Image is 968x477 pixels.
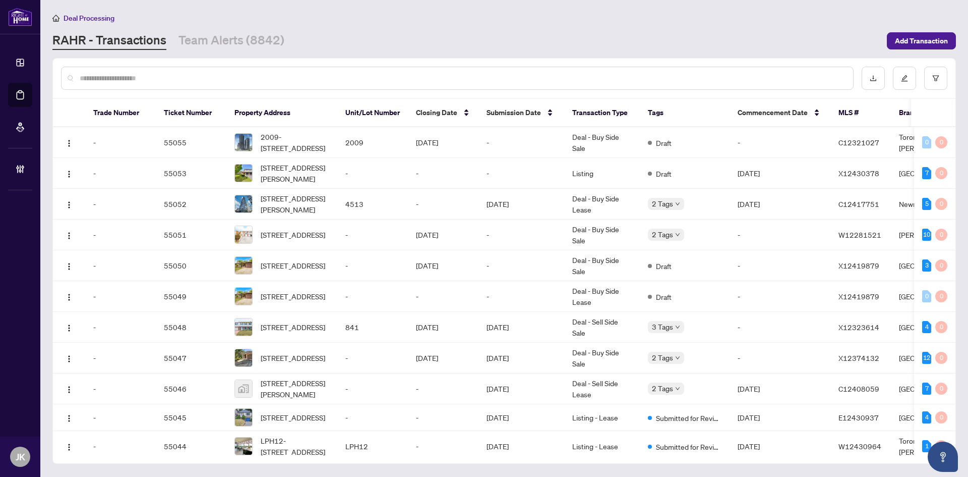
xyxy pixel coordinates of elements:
[935,136,947,148] div: 0
[838,442,881,451] span: W12430964
[337,404,408,431] td: -
[564,99,640,127] th: Transaction Type
[261,260,325,271] span: [STREET_ADDRESS]
[337,99,408,127] th: Unit/Lot Number
[935,321,947,333] div: 0
[487,107,541,118] span: Submission Date
[61,227,77,243] button: Logo
[61,350,77,366] button: Logo
[564,374,640,404] td: Deal - Sell Side Lease
[85,343,156,374] td: -
[891,99,966,127] th: Branch
[738,107,808,118] span: Commencement Date
[564,312,640,343] td: Deal - Sell Side Sale
[85,250,156,281] td: -
[675,355,680,360] span: down
[652,383,673,394] span: 2 Tags
[564,404,640,431] td: Listing - Lease
[935,383,947,395] div: 0
[887,32,956,49] button: Add Transaction
[85,374,156,404] td: -
[65,293,73,301] img: Logo
[922,352,931,364] div: 12
[478,281,564,312] td: -
[656,412,721,423] span: Submitted for Review
[478,220,564,250] td: -
[85,281,156,312] td: -
[8,8,32,26] img: logo
[408,404,478,431] td: -
[156,127,226,158] td: 55055
[408,158,478,189] td: -
[261,322,325,333] span: [STREET_ADDRESS]
[85,431,156,462] td: -
[656,260,672,272] span: Draft
[65,170,73,178] img: Logo
[838,230,881,239] span: W12281521
[838,323,879,332] span: X12323614
[408,343,478,374] td: [DATE]
[416,107,457,118] span: Closing Date
[85,312,156,343] td: -
[922,383,931,395] div: 7
[408,127,478,158] td: [DATE]
[65,139,73,147] img: Logo
[65,201,73,209] img: Logo
[730,404,830,431] td: [DATE]
[156,312,226,343] td: 55048
[478,99,564,127] th: Submission Date
[61,134,77,150] button: Logo
[61,381,77,397] button: Logo
[478,431,564,462] td: [DATE]
[408,431,478,462] td: -
[261,193,329,215] span: [STREET_ADDRESS][PERSON_NAME]
[478,343,564,374] td: [DATE]
[52,32,166,50] a: RAHR - Transactions
[838,353,879,362] span: X12374132
[85,99,156,127] th: Trade Number
[337,220,408,250] td: -
[337,343,408,374] td: -
[85,189,156,220] td: -
[65,414,73,422] img: Logo
[935,167,947,179] div: 0
[408,281,478,312] td: -
[235,288,252,305] img: thumbnail-img
[261,435,329,457] span: LPH12-[STREET_ADDRESS]
[924,67,947,90] button: filter
[156,220,226,250] td: 55051
[261,229,325,240] span: [STREET_ADDRESS]
[337,281,408,312] td: -
[922,198,931,210] div: 5
[408,189,478,220] td: -
[640,99,730,127] th: Tags
[838,413,879,422] span: E12430937
[935,411,947,423] div: 0
[564,431,640,462] td: Listing - Lease
[261,162,329,184] span: [STREET_ADDRESS][PERSON_NAME]
[932,75,939,82] span: filter
[838,384,879,393] span: C12408059
[52,15,59,22] span: home
[64,14,114,23] span: Deal Processing
[838,199,879,208] span: C12417751
[838,169,879,178] span: X12430378
[235,349,252,366] img: thumbnail-img
[235,165,252,182] img: thumbnail-img
[656,168,672,179] span: Draft
[838,138,879,147] span: C12321027
[564,189,640,220] td: Deal - Buy Side Lease
[235,319,252,336] img: thumbnail-img
[85,220,156,250] td: -
[564,250,640,281] td: Deal - Buy Side Sale
[156,158,226,189] td: 55053
[85,158,156,189] td: -
[478,250,564,281] td: -
[730,220,830,250] td: -
[65,232,73,240] img: Logo
[337,374,408,404] td: -
[156,281,226,312] td: 55049
[261,291,325,302] span: [STREET_ADDRESS]
[652,229,673,240] span: 2 Tags
[564,343,640,374] td: Deal - Buy Side Sale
